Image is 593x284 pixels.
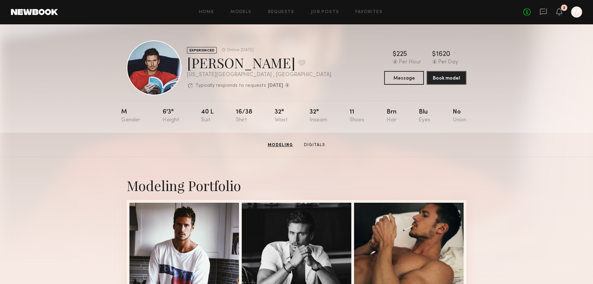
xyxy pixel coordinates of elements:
[275,109,288,123] div: 32"
[121,109,140,123] div: M
[127,176,466,194] div: Modeling Portfolio
[201,109,214,123] div: 40 l
[265,142,296,148] a: Modeling
[301,142,328,148] a: Digitals
[427,71,466,85] button: Book model
[187,72,331,78] div: [US_STATE][GEOGRAPHIC_DATA] , [GEOGRAPHIC_DATA]
[227,48,254,52] div: Online [DATE]
[236,109,252,123] div: 16/38
[163,109,179,123] div: 6'3"
[396,51,407,58] div: 225
[350,109,364,123] div: 11
[399,59,421,66] div: Per Hour
[355,10,382,14] a: Favorites
[230,10,251,14] a: Models
[310,109,327,123] div: 32"
[393,51,396,58] div: $
[187,54,331,72] div: [PERSON_NAME]
[199,10,214,14] a: Home
[419,109,430,123] div: Blu
[195,83,266,88] p: Typically responds to requests
[438,59,458,66] div: Per Day
[187,47,217,54] div: EXPERIENCED
[268,83,283,88] b: [DATE]
[384,71,424,85] button: Message
[268,10,294,14] a: Requests
[453,109,466,123] div: No
[563,6,565,10] div: 2
[311,10,339,14] a: Job Posts
[432,51,436,58] div: $
[571,7,582,17] a: M
[436,51,450,58] div: 1620
[387,109,397,123] div: Brn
